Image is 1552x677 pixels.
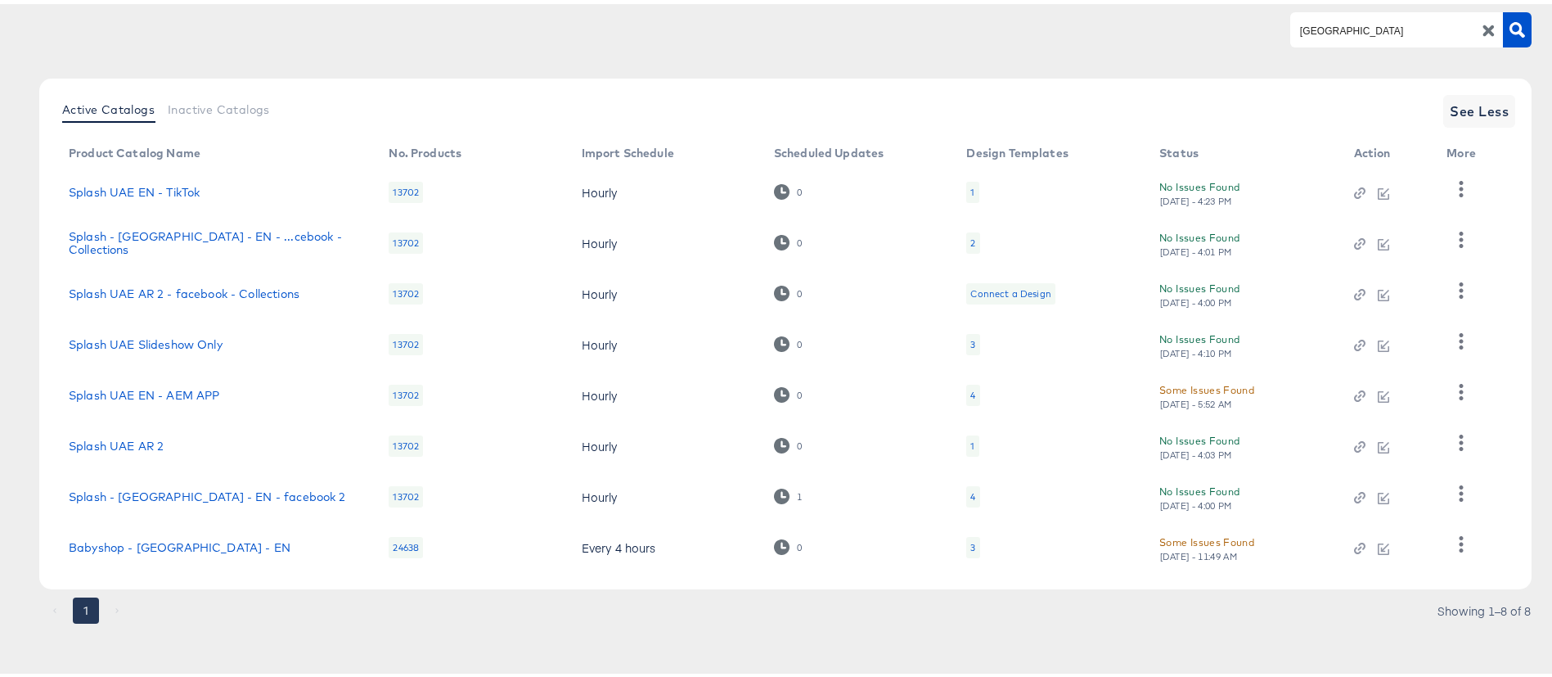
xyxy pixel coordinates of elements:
[569,417,761,467] td: Hourly
[796,233,803,245] div: 0
[1433,137,1496,163] th: More
[970,537,975,550] div: 3
[966,381,979,402] div: 4
[389,381,423,402] div: 13702
[774,180,803,196] div: 0
[970,232,975,246] div: 2
[389,228,423,250] div: 13702
[970,436,974,449] div: 1
[774,142,884,156] div: Scheduled Updates
[69,436,164,449] a: Splash UAE AR 2
[69,142,200,156] div: Product Catalog Name
[774,332,803,348] div: 0
[569,163,761,214] td: Hourly
[1146,137,1340,163] th: Status
[69,283,299,296] a: Splash UAE AR 2 - facebook - Collections
[966,330,979,351] div: 3
[569,264,761,315] td: Hourly
[796,487,803,499] div: 1
[1159,530,1254,547] div: Some Issues Found
[1437,601,1532,612] div: Showing 1–8 of 8
[389,431,423,453] div: 13702
[389,482,423,503] div: 13702
[796,183,803,194] div: 0
[569,315,761,366] td: Hourly
[1159,530,1254,558] button: Some Issues Found[DATE] - 11:49 AM
[168,99,270,112] span: Inactive Catalogs
[796,538,803,549] div: 0
[796,284,803,296] div: 0
[1297,17,1471,36] input: Search Product Catalogs
[1159,377,1254,395] div: Some Issues Found
[966,482,979,503] div: 4
[389,178,423,199] div: 13702
[966,228,979,250] div: 2
[389,142,461,156] div: No. Products
[796,335,803,346] div: 0
[39,594,133,620] nav: pagination navigation
[774,231,803,246] div: 0
[966,279,1055,300] div: Connect a Design
[69,226,356,252] a: Splash - [GEOGRAPHIC_DATA] - EN - ...cebook - Collections
[970,385,975,398] div: 4
[966,142,1068,156] div: Design Templates
[966,431,978,453] div: 1
[69,537,290,550] a: Babyshop - [GEOGRAPHIC_DATA] - EN
[1341,137,1434,163] th: Action
[1159,377,1254,406] button: Some Issues Found[DATE] - 5:52 AM
[389,533,423,554] div: 24638
[569,366,761,417] td: Hourly
[970,182,974,195] div: 1
[389,279,423,300] div: 13702
[966,533,979,554] div: 3
[69,182,200,195] a: Splash UAE EN - TikTok
[1159,395,1233,406] div: [DATE] - 5:52 AM
[62,99,155,112] span: Active Catalogs
[1450,96,1509,119] span: See Less
[970,486,975,499] div: 4
[774,485,803,500] div: 1
[73,594,99,620] button: page 1
[582,142,674,156] div: Import Schedule
[774,282,803,297] div: 0
[569,214,761,264] td: Hourly
[569,467,761,518] td: Hourly
[796,386,803,397] div: 0
[69,486,346,499] a: Splash - [GEOGRAPHIC_DATA] - EN - facebook 2
[69,334,223,347] a: Splash UAE Slideshow Only
[966,178,978,199] div: 1
[774,535,803,551] div: 0
[970,283,1050,296] div: Connect a Design
[1443,91,1515,124] button: See Less
[69,385,219,398] a: Splash UAE EN - AEM APP
[569,518,761,569] td: Every 4 hours
[389,330,423,351] div: 13702
[970,334,975,347] div: 3
[774,383,803,399] div: 0
[774,434,803,449] div: 0
[1159,547,1238,558] div: [DATE] - 11:49 AM
[796,436,803,448] div: 0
